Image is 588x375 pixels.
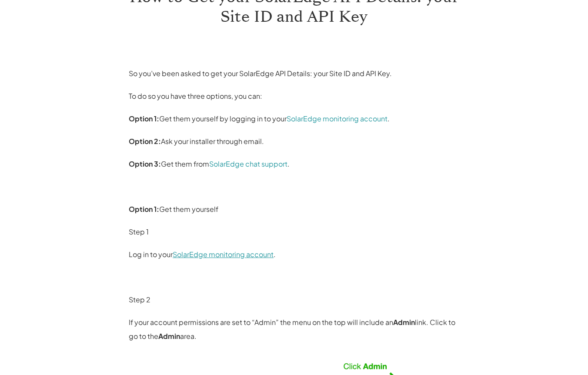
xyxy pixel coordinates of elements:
[173,250,274,259] a: SolarEdge monitoring account
[129,89,459,103] p: To do so you have three options, you can:
[129,204,159,214] strong: Option 1:
[129,248,459,261] p: Log in to your .
[129,114,159,123] strong: Option 1:
[287,114,388,123] a: SolarEdge monitoring account
[129,159,161,168] strong: Option 3:
[129,202,459,216] p: Get them yourself
[129,67,459,80] p: So you’ve been asked to get your SolarEdge API Details: your Site ID and API Key.
[209,159,287,168] a: SolarEdge chat support
[129,315,459,343] p: If your account permissions are set to “Admin” the menu on the top will include an link. Click to...
[129,137,161,146] strong: Option 2:
[129,112,459,126] p: Get them yourself by logging in to your .
[129,157,459,171] p: Get them from .
[129,293,459,307] p: Step 2
[158,331,180,341] strong: Admin
[393,318,415,327] strong: Admin
[129,225,459,239] p: Step 1
[129,134,459,148] p: Ask your installer through email.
